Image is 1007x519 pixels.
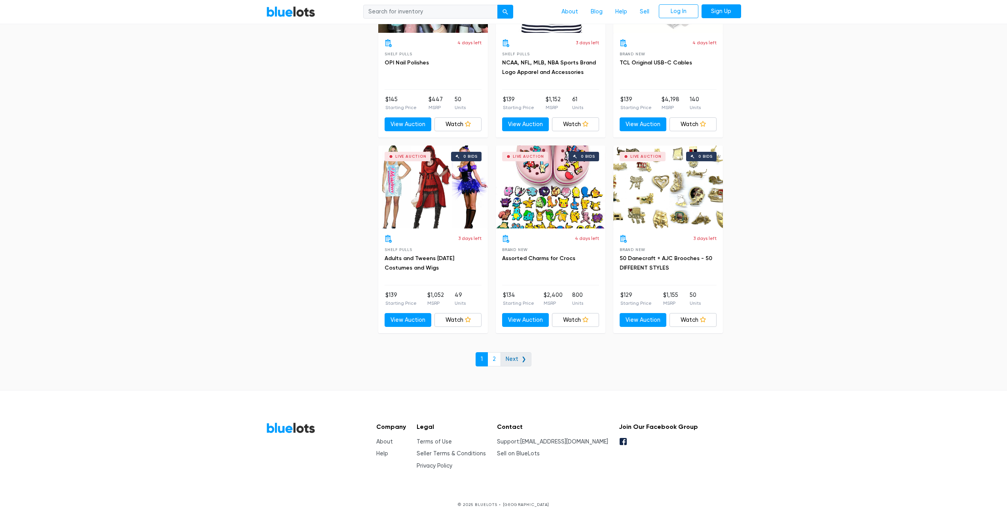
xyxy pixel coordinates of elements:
[584,4,609,19] a: Blog
[572,104,583,111] p: Units
[620,59,692,66] a: TCL Original USB-C Cables
[385,247,412,252] span: Shelf Pulls
[266,422,315,434] a: BlueLots
[455,291,466,307] li: 49
[620,52,645,56] span: Brand New
[690,300,701,307] p: Units
[690,291,701,307] li: 50
[620,255,712,271] a: 50 Danecraft + AJC Brooches - 50 DIFFERENT STYLES
[501,352,531,366] a: Next ❯
[620,291,652,307] li: $129
[513,155,544,159] div: Live Auction
[455,104,466,111] p: Units
[503,300,534,307] p: Starting Price
[690,104,701,111] p: Units
[609,4,633,19] a: Help
[620,95,652,111] li: $139
[502,59,596,75] a: NCAA, NFL, MLB, NBA Sports Brand Logo Apparel and Accessories
[620,313,667,327] a: View Auction
[692,39,717,46] p: 4 days left
[702,4,741,19] a: Sign Up
[503,291,534,307] li: $134
[520,438,608,445] a: [EMAIL_ADDRESS][DOMAIN_NAME]
[455,300,466,307] p: Units
[385,104,417,111] p: Starting Price
[363,5,498,19] input: Search for inventory
[427,291,444,307] li: $1,052
[659,4,698,19] a: Log In
[662,95,679,111] li: $4,198
[575,235,599,242] p: 4 days left
[385,291,417,307] li: $139
[487,352,501,366] a: 2
[497,450,540,457] a: Sell on BlueLots
[663,291,678,307] li: $1,155
[395,155,427,159] div: Live Auction
[385,117,432,132] a: View Auction
[417,450,486,457] a: Seller Terms & Conditions
[458,235,482,242] p: 3 days left
[463,155,478,159] div: 0 bids
[385,313,432,327] a: View Auction
[385,95,417,111] li: $145
[502,52,530,56] span: Shelf Pulls
[544,300,563,307] p: MSRP
[434,313,482,327] a: Watch
[555,4,584,19] a: About
[385,52,412,56] span: Shelf Pulls
[385,59,429,66] a: OPI Nail Polishes
[497,438,608,446] li: Support:
[572,291,583,307] li: 800
[385,255,454,271] a: Adults and Tweens [DATE] Costumes and Wigs
[429,95,443,111] li: $447
[698,155,713,159] div: 0 bids
[476,352,488,366] a: 1
[690,95,701,111] li: 140
[385,300,417,307] p: Starting Price
[669,313,717,327] a: Watch
[544,291,563,307] li: $2,400
[662,104,679,111] p: MSRP
[266,6,315,17] a: BlueLots
[620,104,652,111] p: Starting Price
[434,117,482,132] a: Watch
[266,502,741,508] p: © 2025 BLUELOTS • [GEOGRAPHIC_DATA]
[376,438,393,445] a: About
[502,313,549,327] a: View Auction
[572,300,583,307] p: Units
[581,155,595,159] div: 0 bids
[376,450,388,457] a: Help
[546,95,561,111] li: $1,152
[502,247,528,252] span: Brand New
[546,104,561,111] p: MSRP
[429,104,443,111] p: MSRP
[503,104,534,111] p: Starting Price
[457,39,482,46] p: 4 days left
[633,4,656,19] a: Sell
[693,235,717,242] p: 3 days left
[552,117,599,132] a: Watch
[417,462,452,469] a: Privacy Policy
[455,95,466,111] li: 50
[613,145,723,228] a: Live Auction 0 bids
[503,95,534,111] li: $139
[427,300,444,307] p: MSRP
[417,423,486,430] h5: Legal
[620,300,652,307] p: Starting Price
[376,423,406,430] h5: Company
[497,423,608,430] h5: Contact
[502,117,549,132] a: View Auction
[378,145,488,228] a: Live Auction 0 bids
[619,423,698,430] h5: Join Our Facebook Group
[663,300,678,307] p: MSRP
[502,255,575,262] a: Assorted Charms for Crocs
[496,145,605,228] a: Live Auction 0 bids
[576,39,599,46] p: 3 days left
[572,95,583,111] li: 61
[620,247,645,252] span: Brand New
[669,117,717,132] a: Watch
[630,155,662,159] div: Live Auction
[417,438,452,445] a: Terms of Use
[552,313,599,327] a: Watch
[620,117,667,132] a: View Auction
